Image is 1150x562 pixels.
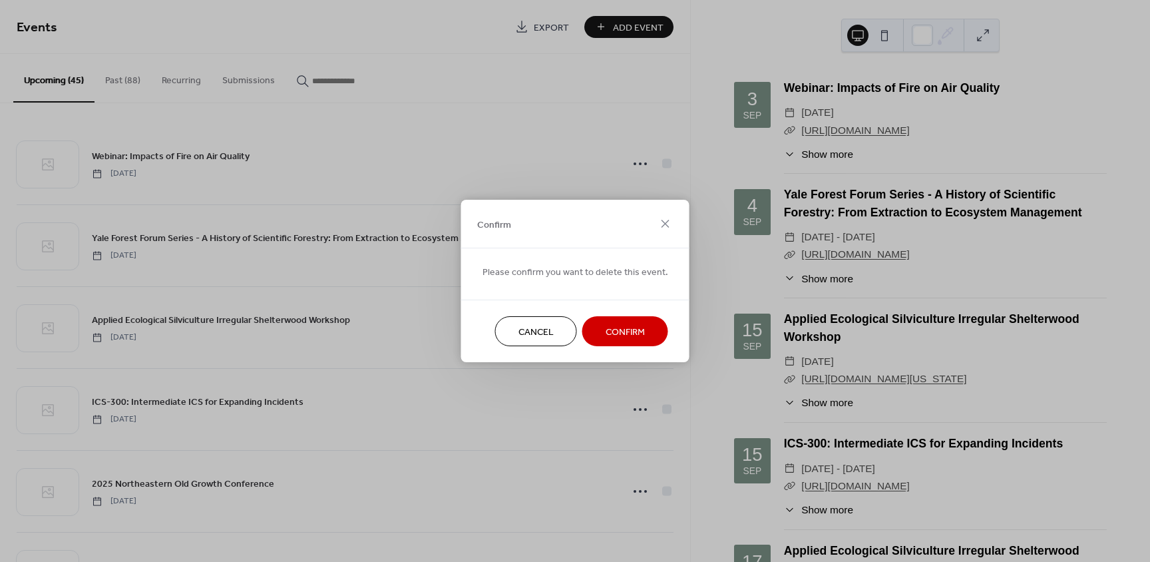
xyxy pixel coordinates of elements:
span: Please confirm you want to delete this event. [482,266,668,280]
button: Cancel [495,316,577,346]
span: Confirm [477,218,511,232]
button: Confirm [582,316,668,346]
span: Confirm [606,326,645,340]
span: Cancel [518,326,554,340]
